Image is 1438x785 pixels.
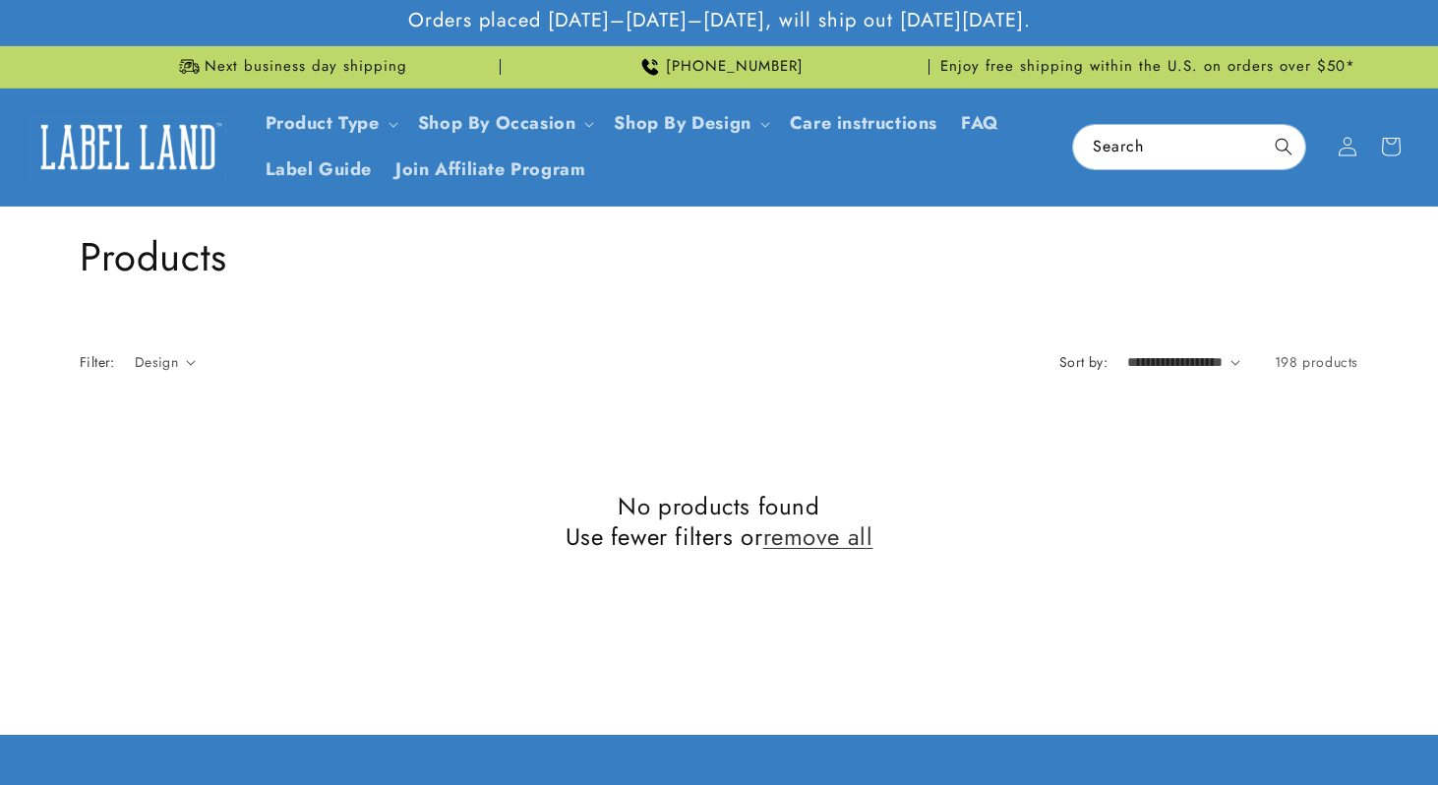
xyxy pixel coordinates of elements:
a: Label Guide [254,147,385,193]
span: Orders placed [DATE]–[DATE]–[DATE], will ship out [DATE][DATE]. [408,8,1031,33]
span: FAQ [961,112,999,135]
h2: Filter: [80,352,115,373]
summary: Shop By Design [602,100,777,147]
a: Label Land [23,109,234,185]
span: Care instructions [790,112,937,135]
span: [PHONE_NUMBER] [666,57,804,77]
button: Search [1262,125,1305,168]
a: remove all [763,521,873,552]
span: Join Affiliate Program [395,158,585,181]
span: Enjoy free shipping within the U.S. on orders over $50* [940,57,1355,77]
label: Sort by: [1059,352,1108,372]
a: Product Type [266,110,380,136]
div: Announcement [80,46,501,88]
span: Design [135,352,178,372]
div: Announcement [937,46,1358,88]
summary: Design (0 selected) [135,352,196,373]
h2: No products found Use fewer filters or [80,491,1358,552]
span: Shop By Occasion [418,112,576,135]
span: Next business day shipping [205,57,407,77]
summary: Shop By Occasion [406,100,603,147]
img: Label Land [30,116,226,177]
h1: Products [80,231,1358,282]
span: 198 products [1275,352,1358,372]
span: Label Guide [266,158,373,181]
a: Shop By Design [614,110,750,136]
summary: Product Type [254,100,406,147]
a: Join Affiliate Program [384,147,597,193]
div: Announcement [509,46,929,88]
a: Care instructions [778,100,949,147]
a: FAQ [949,100,1011,147]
